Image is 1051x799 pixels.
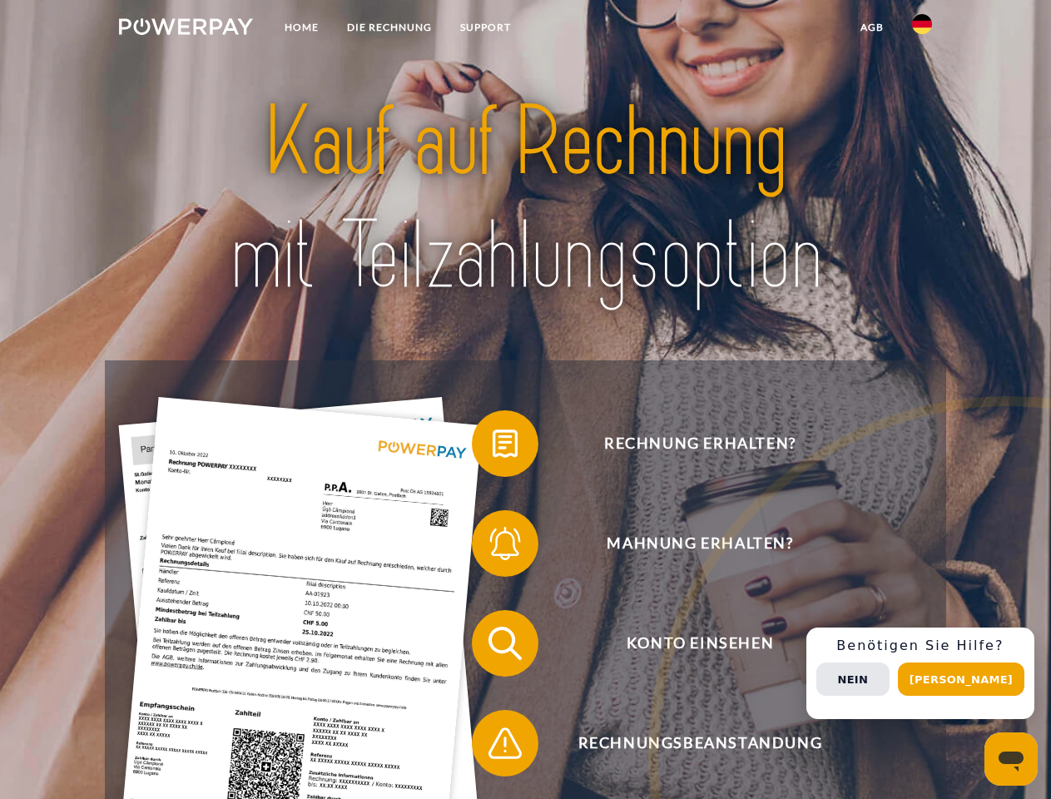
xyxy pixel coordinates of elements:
img: title-powerpay_de.svg [159,80,892,319]
span: Rechnungsbeanstandung [496,710,904,777]
button: Konto einsehen [472,610,905,677]
a: Home [270,12,333,42]
a: agb [846,12,898,42]
span: Konto einsehen [496,610,904,677]
button: Rechnungsbeanstandung [472,710,905,777]
img: qb_warning.svg [484,722,526,764]
button: Rechnung erhalten? [472,410,905,477]
iframe: Schaltfläche zum Öffnen des Messaging-Fensters [984,732,1038,786]
span: Rechnung erhalten? [496,410,904,477]
h3: Benötigen Sie Hilfe? [816,638,1024,654]
button: Nein [816,663,890,696]
button: Mahnung erhalten? [472,510,905,577]
img: qb_bell.svg [484,523,526,564]
a: DIE RECHNUNG [333,12,446,42]
div: Schnellhilfe [806,628,1034,719]
img: qb_search.svg [484,623,526,664]
img: qb_bill.svg [484,423,526,464]
span: Mahnung erhalten? [496,510,904,577]
a: SUPPORT [446,12,525,42]
img: logo-powerpay-white.svg [119,18,253,35]
button: [PERSON_NAME] [898,663,1024,696]
img: de [912,14,932,34]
